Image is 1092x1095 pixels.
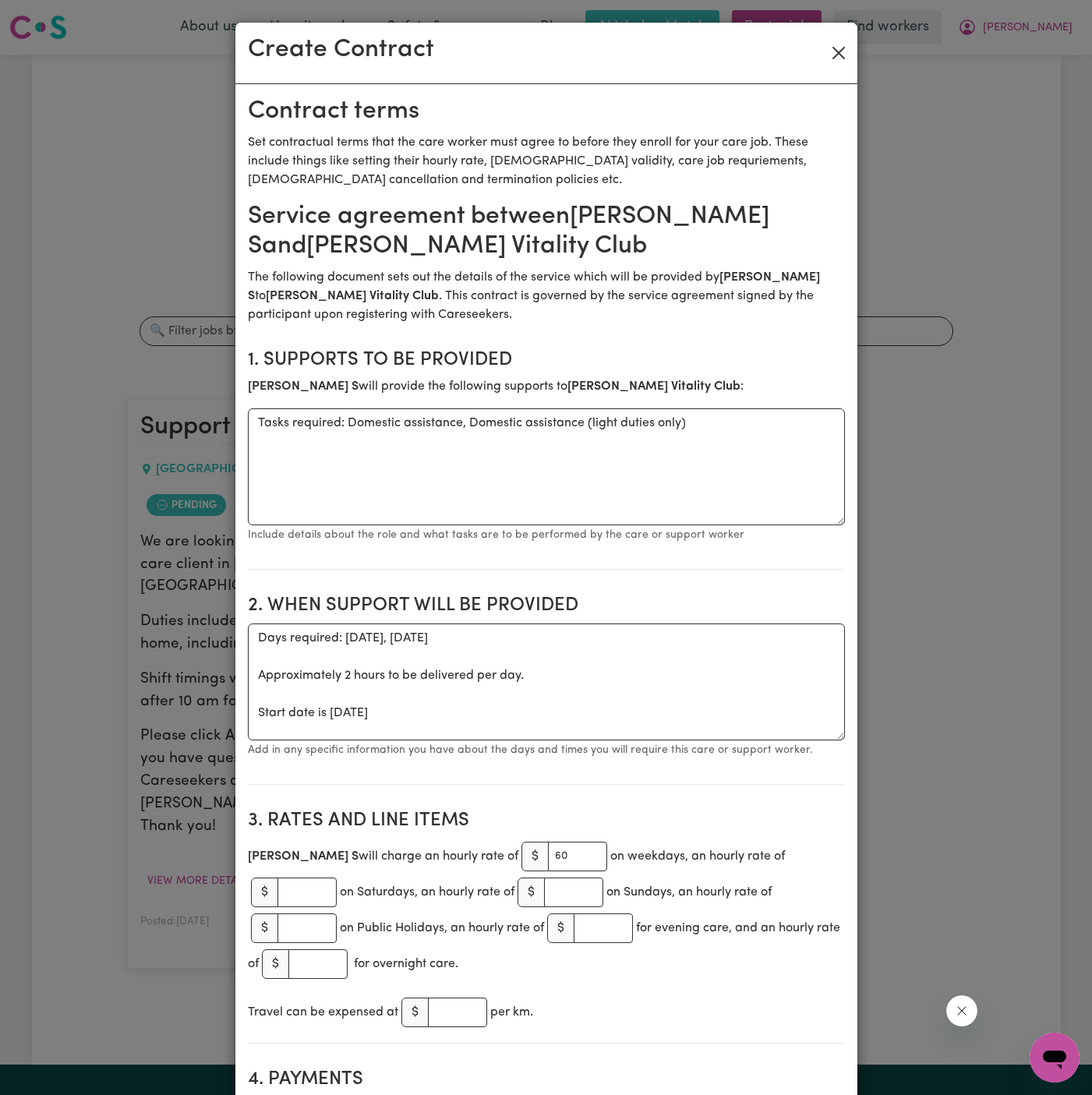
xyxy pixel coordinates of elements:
span: $ [251,878,278,907]
h2: 4. Payments [248,1069,845,1091]
b: [PERSON_NAME] S [248,380,359,393]
textarea: Tasks required: Domestic assistance, Domestic assistance (light duties only) [248,408,845,525]
h2: 3. Rates and Line Items [248,810,845,832]
b: [PERSON_NAME] S [248,271,820,302]
h2: 2. When support will be provided [248,595,845,617]
button: Close [826,41,851,65]
h2: 1. Supports to be provided [248,349,845,372]
span: $ [521,842,549,871]
span: $ [262,949,289,979]
h2: Create Contract [248,35,434,65]
div: Travel can be expensed at per km. [248,994,845,1030]
span: $ [518,878,545,907]
p: Set contractual terms that the care worker must agree to before they enroll for your care job. Th... [248,133,845,189]
span: $ [547,913,574,943]
textarea: Days required: [DATE], [DATE] Approximately 2 hours to be delivered per day. Start date is [DATE] [248,623,845,740]
b: [PERSON_NAME] Vitality Club [567,380,740,393]
iframe: Button to launch messaging window [1030,1033,1080,1083]
small: Add in any specific information you have about the days and times you will require this care or s... [248,744,813,756]
h2: Service agreement between [PERSON_NAME] S and [PERSON_NAME] Vitality Club [248,202,845,262]
span: Need any help? [9,11,94,23]
div: will charge an hourly rate of on weekdays, an hourly rate of on Saturdays, an hourly rate of on S... [248,839,845,982]
small: Include details about the role and what tasks are to be performed by the care or support worker [248,529,744,541]
span: $ [251,913,278,943]
span: $ [401,998,429,1027]
b: [PERSON_NAME] S [248,850,359,863]
p: will provide the following supports to : [248,377,845,396]
b: [PERSON_NAME] Vitality Club [266,290,439,302]
p: The following document sets out the details of the service which will be provided by to . This co... [248,268,845,324]
h2: Contract terms [248,97,845,126]
iframe: Close message [946,995,977,1026]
